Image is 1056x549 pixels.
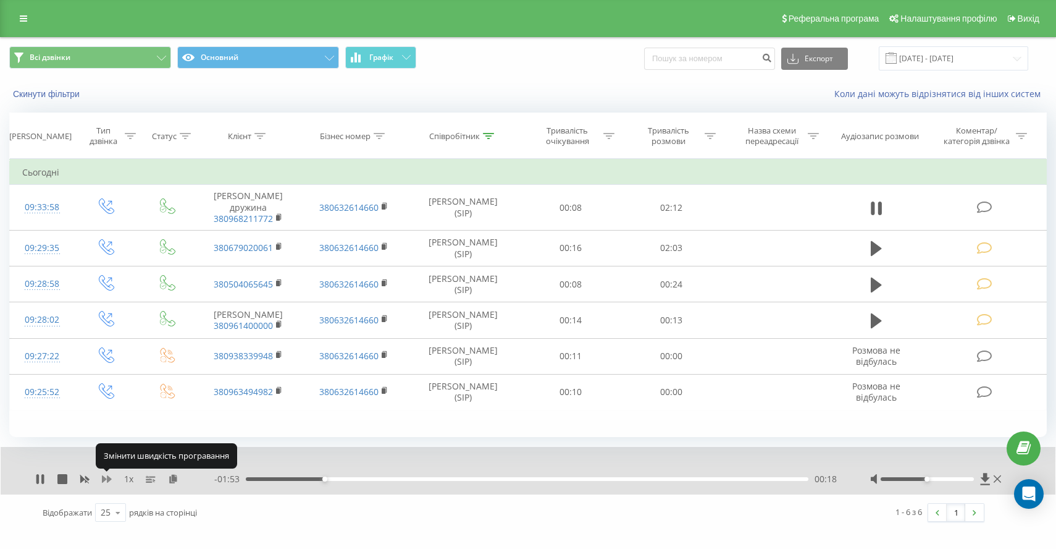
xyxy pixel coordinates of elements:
td: 00:24 [621,266,723,302]
span: Розмова не відбулась [852,380,900,403]
div: Аудіозапис розмови [841,131,919,142]
td: 00:00 [621,338,723,374]
td: Сьогодні [10,160,1047,185]
a: 380963494982 [214,386,273,398]
div: 09:33:58 [22,195,62,219]
span: - 01:53 [214,473,246,485]
td: 00:00 [621,374,723,410]
td: 00:08 [520,266,621,302]
a: 380504065645 [214,278,273,290]
button: Графік [345,46,416,69]
span: 00:18 [815,473,837,485]
td: 02:03 [621,230,723,266]
a: Коли дані можуть відрізнятися вiд інших систем [834,88,1047,100]
div: 09:29:35 [22,236,62,260]
span: 1 x [124,473,133,485]
div: Accessibility label [322,477,327,482]
span: Відображати [43,507,92,518]
a: 1 [947,504,965,521]
input: Пошук за номером [644,48,775,70]
div: Accessibility label [925,477,930,482]
td: [PERSON_NAME] (SIP) [406,338,520,374]
td: [PERSON_NAME] (SIP) [406,374,520,410]
div: 09:25:52 [22,380,62,404]
td: [PERSON_NAME] (SIP) [406,266,520,302]
div: Назва схеми переадресації [739,126,805,147]
div: Тривалість розмови [635,126,702,147]
div: [PERSON_NAME] [9,131,72,142]
td: 00:14 [520,302,621,338]
div: 25 [101,506,111,519]
span: Розмова не відбулась [852,344,900,367]
span: Вихід [1018,14,1039,23]
button: Експорт [781,48,848,70]
td: 02:12 [621,185,723,231]
div: 09:27:22 [22,344,62,368]
td: [PERSON_NAME] [196,302,301,338]
div: Бізнес номер [320,131,371,142]
span: Графік [369,53,393,62]
td: 00:11 [520,338,621,374]
div: Змінити швидкість програвання [96,443,237,468]
a: 380632614660 [319,350,379,362]
span: рядків на сторінці [129,507,197,518]
div: Коментар/категорія дзвінка [941,126,1013,147]
div: Тривалість очікування [534,126,600,147]
a: 380632614660 [319,314,379,326]
div: 1 - 6 з 6 [895,506,922,518]
a: 380961400000 [214,320,273,331]
td: 00:13 [621,302,723,338]
td: [PERSON_NAME] (SIP) [406,185,520,231]
div: Співробітник [429,131,480,142]
button: Всі дзвінки [9,46,171,69]
div: 09:28:58 [22,272,62,296]
td: [PERSON_NAME] дружина [196,185,301,231]
a: 380938339948 [214,350,273,362]
td: 00:10 [520,374,621,410]
span: Реферальна програма [789,14,879,23]
td: 00:16 [520,230,621,266]
span: Всі дзвінки [30,53,70,62]
div: Статус [152,131,177,142]
a: 380632614660 [319,202,379,213]
span: Налаштування профілю [900,14,997,23]
button: Основний [177,46,339,69]
div: Клієнт [228,131,251,142]
td: 00:08 [520,185,621,231]
td: [PERSON_NAME] (SIP) [406,230,520,266]
a: 380632614660 [319,278,379,290]
td: [PERSON_NAME] (SIP) [406,302,520,338]
div: Тип дзвінка [85,126,122,147]
div: 09:28:02 [22,308,62,332]
a: 380632614660 [319,242,379,253]
a: 380679020061 [214,242,273,253]
div: Open Intercom Messenger [1014,479,1044,509]
button: Скинути фільтри [9,88,86,100]
a: 380968211772 [214,213,273,224]
a: 380632614660 [319,386,379,398]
